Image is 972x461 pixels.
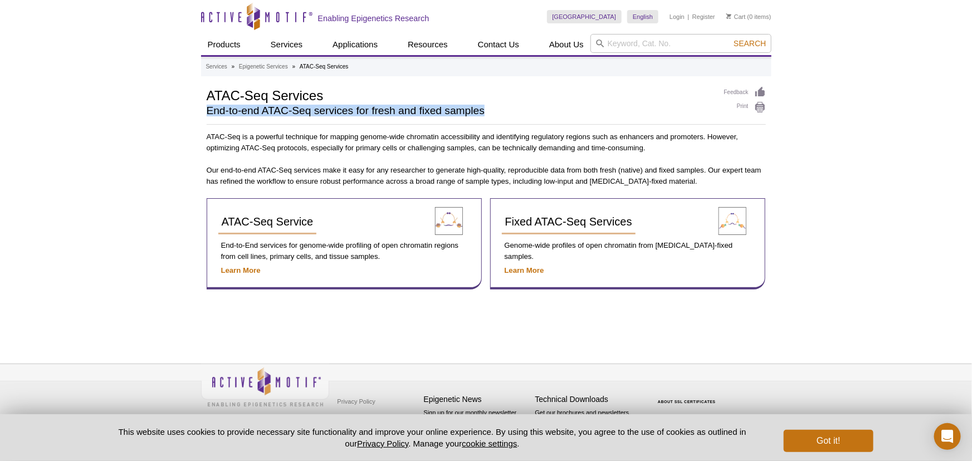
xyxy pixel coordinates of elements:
[471,34,526,55] a: Contact Us
[726,13,746,21] a: Cart
[218,210,317,234] a: ATAC-Seq Service
[357,439,408,448] a: Privacy Policy
[207,86,713,103] h1: ATAC-Seq Services
[462,439,517,448] button: cookie settings
[724,86,766,99] a: Feedback
[934,423,961,450] div: Open Intercom Messenger
[424,408,530,446] p: Sign up for our monthly newsletter highlighting recent publications in the field of epigenetics.
[222,215,314,228] span: ATAC-Seq Service
[505,215,632,228] span: Fixed ATAC-Seq Services
[232,63,235,70] li: »
[502,240,754,262] p: Genome-wide profiles of open chromatin from [MEDICAL_DATA]-fixed samples.
[292,63,296,70] li: »
[505,266,544,274] a: Learn More
[201,34,247,55] a: Products
[726,13,731,19] img: Your Cart
[335,393,378,410] a: Privacy Policy
[218,240,470,262] p: End-to-End services for genome-wide profiling of open chromatin regions from cell lines, primary ...
[719,207,746,235] img: Fixed ATAC-Seq Service
[784,430,873,452] button: Got it!
[547,10,622,23] a: [GEOGRAPHIC_DATA]
[201,364,329,409] img: Active Motif,
[401,34,455,55] a: Resources
[670,13,685,21] a: Login
[221,266,261,274] a: Learn More
[724,101,766,114] a: Print
[734,39,766,48] span: Search
[239,62,288,72] a: Epigenetic Services
[424,395,530,404] h4: Epigenetic News
[627,10,658,23] a: English
[207,131,766,154] p: ATAC-Seq is a powerful technique for mapping genome-wide chromatin accessibility and identifying ...
[300,63,348,70] li: ATAC-Seq Services
[647,384,730,408] table: Click to Verify - This site chose Symantec SSL for secure e-commerce and confidential communicati...
[590,34,771,53] input: Keyword, Cat. No.
[658,400,716,404] a: ABOUT SSL CERTIFICATES
[726,10,771,23] li: (0 items)
[535,395,641,404] h4: Technical Downloads
[730,38,769,48] button: Search
[206,62,227,72] a: Services
[207,106,713,116] h2: End-to-end ATAC-Seq services for fresh and fixed samples
[264,34,310,55] a: Services
[543,34,590,55] a: About Us
[502,210,636,234] a: Fixed ATAC-Seq Services
[207,165,766,187] p: Our end-to-end ATAC-Seq services make it easy for any researcher to generate high-quality, reprod...
[335,410,393,426] a: Terms & Conditions
[692,13,715,21] a: Register
[535,408,641,437] p: Get our brochures and newsletters, or request them by mail.
[326,34,384,55] a: Applications
[318,13,429,23] h2: Enabling Epigenetics Research
[99,426,766,449] p: This website uses cookies to provide necessary site functionality and improve your online experie...
[435,207,463,235] img: ATAC-Seq Service
[688,10,690,23] li: |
